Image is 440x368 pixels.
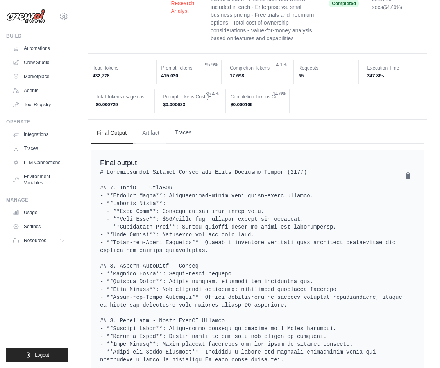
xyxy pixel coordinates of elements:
[9,220,68,233] a: Settings
[96,94,150,100] dt: Total Tokens usage cost (Estimated)
[35,352,49,358] span: Logout
[230,65,285,71] dt: Completion Tokens
[100,159,137,167] span: Final output
[205,62,218,68] span: 95.9%
[6,9,45,24] img: Logo
[91,123,133,144] button: Final Output
[299,65,354,71] dt: Requests
[383,5,402,10] span: (64.60%)
[276,62,286,68] span: 4.1%
[9,234,68,247] button: Resources
[231,102,284,108] dd: $0.000106
[367,73,422,79] dd: 347.86s
[9,70,68,83] a: Marketplace
[169,122,198,143] button: Traces
[231,94,284,100] dt: Completion Tokens Cost (Estimated)
[299,73,354,79] dd: 65
[9,156,68,169] a: LLM Connections
[6,197,68,203] div: Manage
[163,94,217,100] dt: Prompt Tokens Cost (Estimated)
[6,33,68,39] div: Build
[9,84,68,97] a: Agents
[96,102,150,108] dd: $0.000729
[6,348,68,362] button: Logout
[367,65,422,71] dt: Execution Time
[9,128,68,141] a: Integrations
[163,102,217,108] dd: $0.000623
[9,142,68,155] a: Traces
[273,91,286,97] span: 14.6%
[9,206,68,219] a: Usage
[9,56,68,69] a: Crew Studio
[401,330,440,368] iframe: Chat Widget
[230,73,285,79] dd: 17,698
[24,238,46,244] span: Resources
[93,73,148,79] dd: 432,728
[9,42,68,55] a: Automations
[161,65,217,71] dt: Prompt Tokens
[6,119,68,125] div: Operate
[161,73,217,79] dd: 415,030
[93,65,148,71] dt: Total Tokens
[136,123,166,144] button: Artifact
[9,170,68,189] a: Environment Variables
[9,98,68,111] a: Tool Registry
[206,91,219,97] span: 85.4%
